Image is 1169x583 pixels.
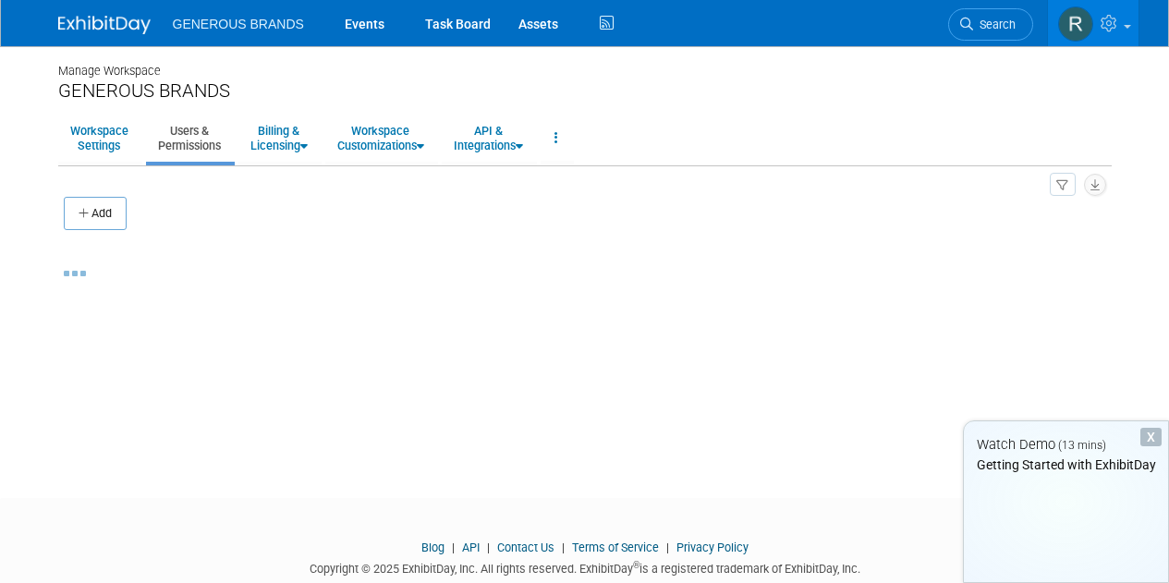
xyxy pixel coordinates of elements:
span: Search [973,18,1016,31]
div: Watch Demo [964,435,1168,455]
span: GENEROUS BRANDS [173,17,304,31]
a: Search [948,8,1033,41]
a: WorkspaceSettings [58,115,140,161]
img: loading... [64,271,86,276]
a: Terms of Service [572,540,659,554]
a: Billing &Licensing [238,115,320,161]
button: Add [64,197,127,230]
a: WorkspaceCustomizations [325,115,436,161]
a: Privacy Policy [676,540,749,554]
div: Manage Workspace [58,46,1112,79]
div: Dismiss [1140,428,1162,446]
div: Getting Started with ExhibitDay [964,455,1168,474]
a: API &Integrations [442,115,535,161]
img: Rebecca Chapman [1058,6,1093,42]
a: Contact Us [497,540,554,554]
span: | [557,540,569,554]
div: GENEROUS BRANDS [58,79,1112,103]
span: | [662,540,674,554]
a: Users &Permissions [146,115,233,161]
span: | [482,540,494,554]
span: (13 mins) [1058,439,1106,452]
a: API [462,540,480,554]
sup: ® [633,560,639,570]
img: ExhibitDay [58,16,151,34]
span: | [447,540,459,554]
a: Blog [421,540,444,554]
